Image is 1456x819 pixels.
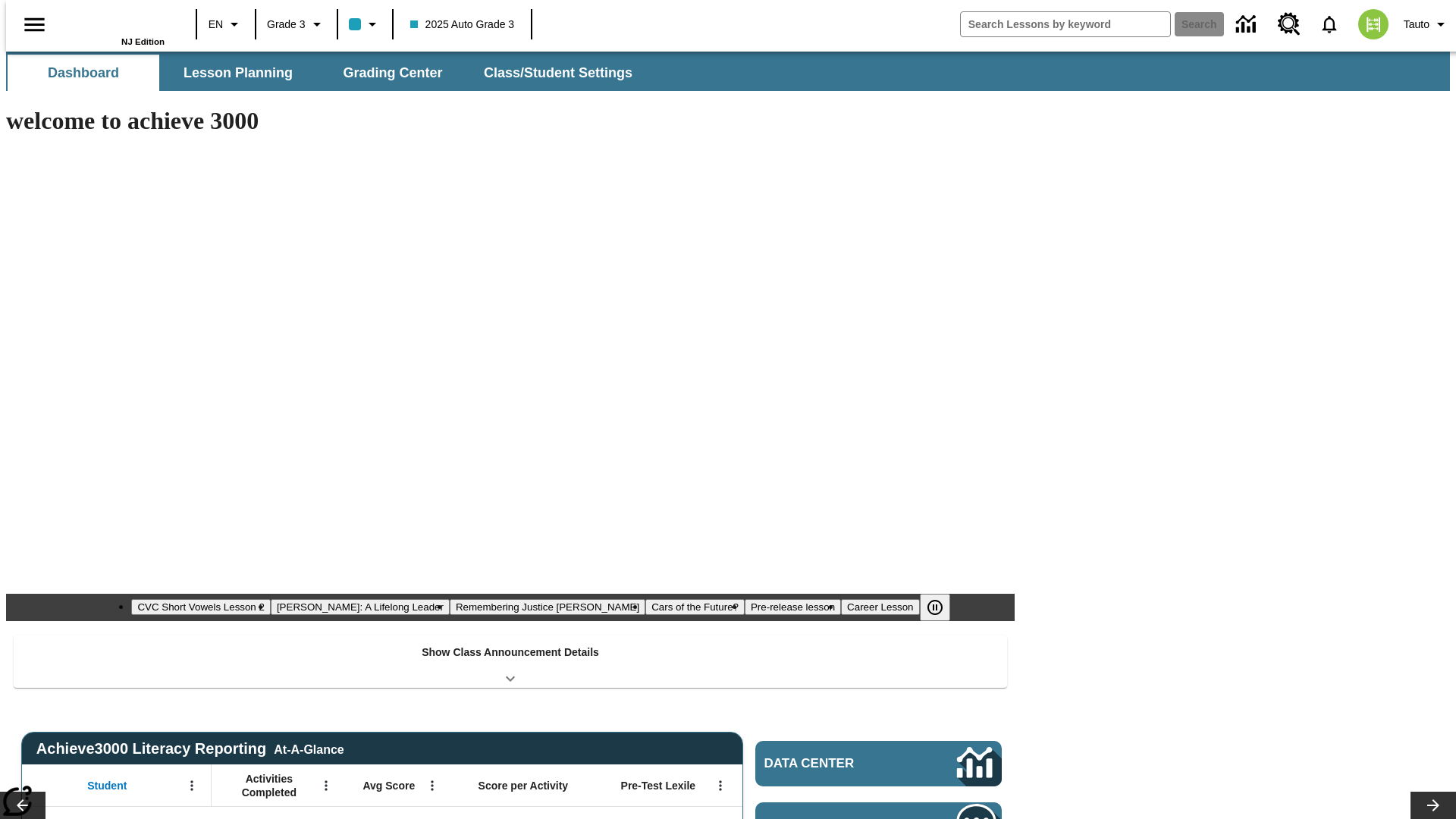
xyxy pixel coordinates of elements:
[209,17,223,33] span: EN
[422,645,599,661] p: Show Class Announcement Details
[180,774,203,797] button: Open Menu
[162,55,314,91] button: Lesson Planning
[274,740,344,757] div: At-A-Glance
[66,5,165,46] div: Home
[202,11,250,38] button: Language: EN, Select a language
[6,107,1015,135] h1: welcome to achieve 3000
[1404,17,1429,33] span: Tauto
[6,55,646,91] div: SubNavbar
[131,599,270,615] button: Slide 1 CVC Short Vowels Lesson 2
[920,594,950,621] button: Pause
[315,774,337,797] button: Open Menu
[317,55,469,91] button: Grading Center
[1398,11,1456,38] button: Profile/Settings
[8,55,159,91] button: Dashboard
[961,12,1170,36] input: search field
[621,779,696,792] span: Pre-Test Lexile
[271,599,450,615] button: Slide 2 Dianne Feinstein: A Lifelong Leader
[472,55,645,91] button: Class/Student Settings
[121,37,165,46] span: NJ Edition
[267,17,306,33] span: Grade 3
[12,2,57,47] button: Open side menu
[1358,9,1389,39] img: avatar image
[362,779,415,792] span: Avg Score
[66,7,165,37] a: Home
[421,774,444,797] button: Open Menu
[745,599,841,615] button: Slide 5 Pre-release lesson
[1227,4,1269,45] a: Data Center
[1269,4,1310,45] a: Resource Center, Will open in new tab
[14,635,1007,688] div: Show Class Announcement Details
[645,599,745,615] button: Slide 4 Cars of the Future?
[1349,5,1398,44] button: Select a new avatar
[219,772,319,799] span: Activities Completed
[6,52,1450,91] div: SubNavbar
[1410,792,1456,819] button: Lesson carousel, Next
[920,594,965,621] div: Pause
[764,756,906,771] span: Data Center
[450,599,645,615] button: Slide 3 Remembering Justice O'Connor
[87,779,127,792] span: Student
[479,779,569,792] span: Score per Activity
[841,599,919,615] button: Slide 6 Career Lesson
[261,11,332,38] button: Grade: Grade 3, Select a grade
[755,741,1002,786] a: Data Center
[36,740,344,758] span: Achieve3000 Literacy Reporting
[1310,5,1349,44] a: Notifications
[343,11,388,38] button: Class color is light blue. Change class color
[410,17,515,33] span: 2025 Auto Grade 3
[709,774,732,797] button: Open Menu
